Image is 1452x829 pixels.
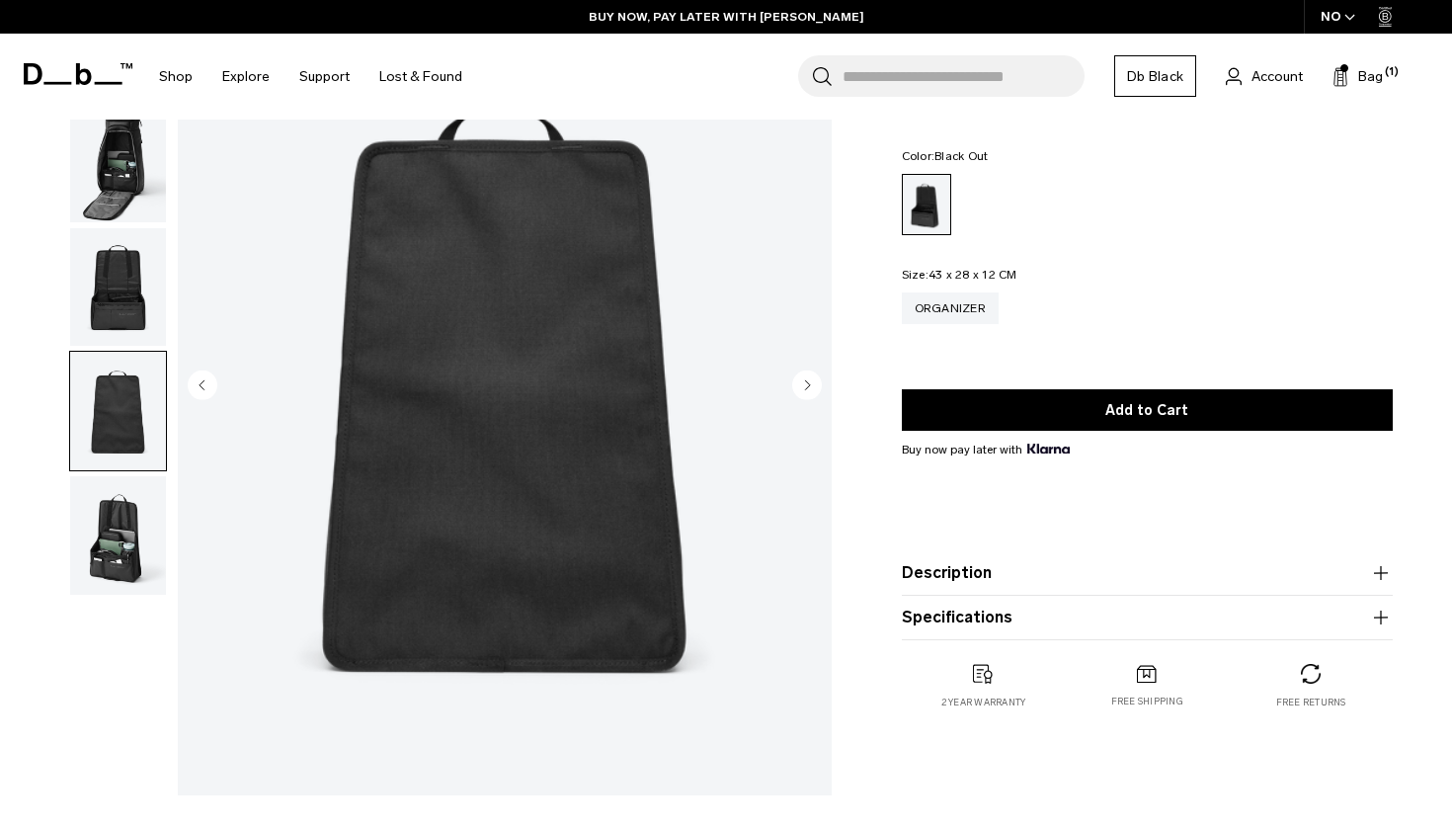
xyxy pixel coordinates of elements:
[902,561,1393,585] button: Description
[792,370,822,403] button: Next slide
[70,228,166,347] img: Hugger Organizer Black Out
[928,268,1017,282] span: 43 x 28 x 12 CM
[902,150,989,162] legend: Color:
[69,227,167,348] button: Hugger Organizer Black Out
[902,269,1017,281] legend: Size:
[902,389,1393,431] button: Add to Cart
[934,149,988,163] span: Black Out
[941,696,1026,709] p: 2 year warranty
[188,370,217,403] button: Previous slide
[159,41,193,112] a: Shop
[69,103,167,223] button: Hugger Organizer Black Out
[299,41,350,112] a: Support
[902,606,1393,629] button: Specifications
[70,476,166,595] img: Hugger Organizer Black Out
[70,352,166,470] img: Hugger Organizer Black Out
[144,34,477,120] nav: Main Navigation
[902,292,999,324] a: Organizer
[1276,696,1346,709] p: Free returns
[222,41,270,112] a: Explore
[69,475,167,596] button: Hugger Organizer Black Out
[1251,66,1303,87] span: Account
[1332,64,1383,88] button: Bag (1)
[589,8,864,26] a: BUY NOW, PAY LATER WITH [PERSON_NAME]
[902,441,1070,458] span: Buy now pay later with
[1358,66,1383,87] span: Bag
[69,351,167,471] button: Hugger Organizer Black Out
[1226,64,1303,88] a: Account
[1385,64,1399,81] span: (1)
[70,104,166,222] img: Hugger Organizer Black Out
[379,41,462,112] a: Lost & Found
[1114,55,1196,97] a: Db Black
[1111,695,1183,708] p: Free shipping
[902,174,951,235] a: Black Out
[1027,444,1070,454] img: {"height" => 20, "alt" => "Klarna"}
